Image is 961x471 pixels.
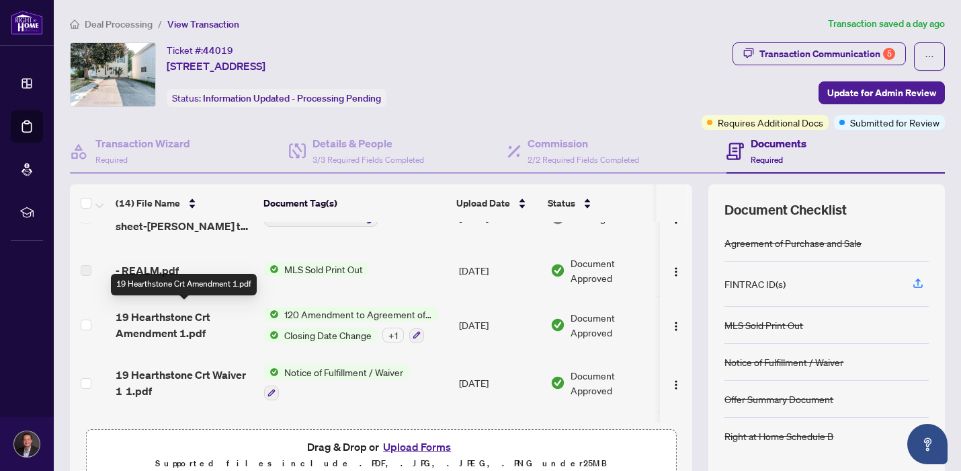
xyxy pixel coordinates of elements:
[203,92,381,104] span: Information Updated - Processing Pending
[264,262,279,277] img: Status Icon
[203,44,233,57] span: 44019
[724,318,803,332] div: MLS Sold Print Out
[571,310,655,340] span: Document Approved
[454,245,546,296] td: [DATE]
[282,214,372,223] span: Add a Document Tag
[665,260,687,281] button: Logo
[883,48,895,60] div: 5
[571,368,655,398] span: Document Approved
[454,411,546,469] td: [DATE]
[379,438,455,456] button: Upload Forms
[759,43,895,65] div: Transaction Communication
[279,262,368,277] span: MLS Sold Print Out
[70,20,79,29] span: home
[751,135,806,151] h4: Documents
[279,365,409,379] span: Notice of Fulfillment / Waiver
[542,184,657,222] th: Status
[751,155,783,165] span: Required
[264,422,279,437] img: Status Icon
[550,263,565,278] img: Document Status
[819,81,945,104] button: Update for Admin Review
[724,277,786,291] div: FINTRAC ID(s)
[665,372,687,394] button: Logo
[312,155,424,165] span: 3/3 Required Fields Completed
[718,115,823,130] span: Requires Additional Docs
[451,184,542,222] th: Upload Date
[116,262,179,279] span: - REALM.pdf
[158,16,162,32] li: /
[571,256,655,285] span: Document Approved
[264,365,279,379] img: Status Icon
[456,196,510,211] span: Upload Date
[827,82,936,104] span: Update for Admin Review
[550,375,565,390] img: Document Status
[167,58,265,74] span: [STREET_ADDRESS]
[167,89,386,107] div: Status:
[724,235,862,250] div: Agreement of Purchase and Sale
[733,42,906,65] button: Transaction Communication5
[167,42,233,58] div: Ticket #:
[11,10,43,35] img: logo
[279,307,438,322] span: 120 Amendment to Agreement of Purchase and Sale
[724,201,847,219] span: Document Checklist
[264,307,279,322] img: Status Icon
[110,184,258,222] th: (14) File Name
[95,155,128,165] span: Required
[264,365,409,401] button: Status IconNotice of Fulfillment / Waiver
[264,328,279,342] img: Status Icon
[382,328,404,342] div: + 1
[312,135,424,151] h4: Details & People
[925,52,934,61] span: ellipsis
[850,115,939,130] span: Submitted for Review
[167,18,239,30] span: View Transaction
[454,296,546,354] td: [DATE]
[116,309,253,341] span: 19 Hearthstone Crt Amendment 1.pdf
[550,318,565,332] img: Document Status
[14,431,40,457] img: Profile Icon
[724,392,833,406] div: Offer Summary Document
[671,379,681,390] img: Logo
[116,367,253,399] span: 19 Hearthstone Crt Waiver 1 1.pdf
[828,16,945,32] article: Transaction saved a day ago
[454,354,546,412] td: [DATE]
[671,266,681,277] img: Logo
[279,328,377,342] span: Closing Date Change
[264,262,368,277] button: Status IconMLS Sold Print Out
[907,424,948,464] button: Open asap
[548,196,575,211] span: Status
[307,438,455,456] span: Drag & Drop or
[665,314,687,336] button: Logo
[724,355,843,369] div: Notice of Fulfillment / Waiver
[528,135,639,151] h4: Commission
[258,184,451,222] th: Document Tag(s)
[671,321,681,332] img: Logo
[279,422,419,437] span: Right at Home Deposit Receipt
[111,274,257,295] div: 19 Hearthstone Crt Amendment 1.pdf
[264,422,419,458] button: Status IconRight at Home Deposit Receipt
[724,429,833,443] div: Right at Home Schedule B
[116,196,180,211] span: (14) File Name
[71,43,155,106] img: IMG-W12270445_1.jpg
[264,307,438,343] button: Status Icon120 Amendment to Agreement of Purchase and SaleStatus IconClosing Date Change+1
[528,155,639,165] span: 2/2 Required Fields Completed
[95,135,190,151] h4: Transaction Wizard
[85,18,153,30] span: Deal Processing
